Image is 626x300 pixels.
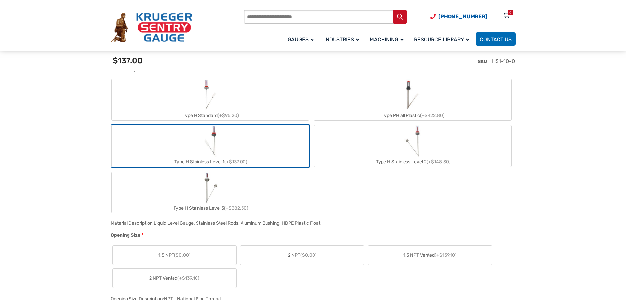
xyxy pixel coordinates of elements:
a: Contact Us [476,32,516,46]
span: ($0.00) [300,252,317,258]
span: [PHONE_NUMBER] [438,14,487,20]
div: Liquid Level Gauge. Stainless Steel Rods. Aluminum Bushing. HDPE Plastic Float. [154,220,322,226]
span: (+$139.10) [177,275,199,281]
span: Resource Library [414,36,469,42]
div: Type PH all Plastic [314,111,511,120]
span: SKU [478,59,487,64]
div: Type H Stainless Level 2 [314,157,511,167]
span: Industries [324,36,359,42]
span: (+$382.30) [224,205,248,211]
span: (+$148.30) [427,159,451,165]
span: Opening Size [111,232,140,238]
span: (+$422.80) [420,113,445,118]
label: Type H Standard [112,79,309,120]
div: Type H Stainless Level 3 [112,204,309,213]
span: Contact Us [480,36,512,42]
label: Type PH all Plastic [314,79,511,120]
img: Krueger Sentry Gauge [111,13,192,43]
span: HS1-10-0 [492,58,515,64]
div: Type H Stainless Level 1 [112,157,309,167]
span: ($0.00) [174,252,191,258]
label: Type H Stainless Level 2 [314,125,511,167]
a: Phone Number (920) 434-8860 [430,13,487,21]
span: 2 NPT Vented [149,275,199,282]
span: (+$137.00) [224,159,247,165]
span: Machining [370,36,404,42]
span: (+$95.20) [218,113,239,118]
label: Type H Stainless Level 3 [112,172,309,213]
a: Machining [366,31,410,47]
span: Material Description: [111,220,154,226]
label: Type H Stainless Level 1 [112,125,309,167]
div: Type H Standard [112,111,309,120]
span: 2 NPT [288,252,317,259]
span: (+$139.10) [435,252,457,258]
div: 0 [509,10,511,15]
span: 1.5 NPT [158,252,191,259]
span: 1.5 NPT Vented [403,252,457,259]
span: Gauges [288,36,314,42]
a: Gauges [284,31,320,47]
abbr: required [141,232,143,239]
a: Resource Library [410,31,476,47]
a: Industries [320,31,366,47]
